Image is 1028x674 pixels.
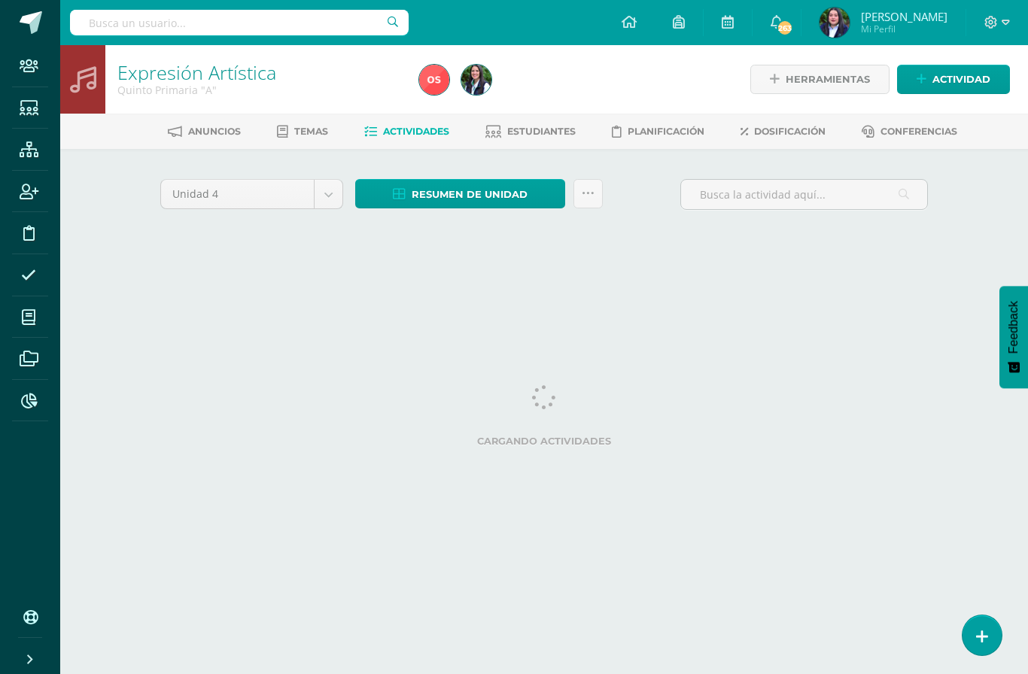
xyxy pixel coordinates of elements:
[412,181,528,208] span: Resumen de unidad
[786,65,870,93] span: Herramientas
[777,20,793,36] span: 263
[754,126,826,137] span: Dosificación
[70,10,409,35] input: Busca un usuario...
[188,126,241,137] span: Anuncios
[160,436,928,447] label: Cargando actividades
[862,120,957,144] a: Conferencias
[861,9,947,24] span: [PERSON_NAME]
[681,180,927,209] input: Busca la actividad aquí...
[168,120,241,144] a: Anuncios
[117,83,401,97] div: Quinto Primaria 'A'
[861,23,947,35] span: Mi Perfil
[750,65,890,94] a: Herramientas
[461,65,491,95] img: 2c0c839dd314da7cbe4dae4a4a75361c.png
[999,286,1028,388] button: Feedback - Mostrar encuesta
[612,120,704,144] a: Planificación
[880,126,957,137] span: Conferencias
[383,126,449,137] span: Actividades
[897,65,1010,94] a: Actividad
[117,59,276,85] a: Expresión Artística
[932,65,990,93] span: Actividad
[485,120,576,144] a: Estudiantes
[628,126,704,137] span: Planificación
[355,179,565,208] a: Resumen de unidad
[117,62,401,83] h1: Expresión Artística
[1007,301,1020,354] span: Feedback
[507,126,576,137] span: Estudiantes
[820,8,850,38] img: 7957d0cafcdb6aff4e465871562e5872.png
[419,65,449,95] img: c1e085937ed53ba2d441701328729041.png
[294,126,328,137] span: Temas
[741,120,826,144] a: Dosificación
[161,180,342,208] a: Unidad 4
[172,180,303,208] span: Unidad 4
[364,120,449,144] a: Actividades
[277,120,328,144] a: Temas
